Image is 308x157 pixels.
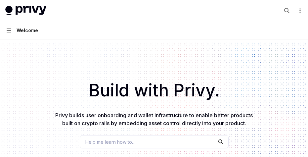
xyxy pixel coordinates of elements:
span: Privy builds user onboarding and wallet infrastructure to enable better products built on crypto ... [55,112,253,127]
img: light logo [5,6,46,15]
button: More actions [296,6,303,15]
div: Welcome [17,26,38,34]
h1: Build with Privy. [11,78,297,103]
span: Help me learn how to… [85,138,136,145]
button: Open search [282,5,292,16]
